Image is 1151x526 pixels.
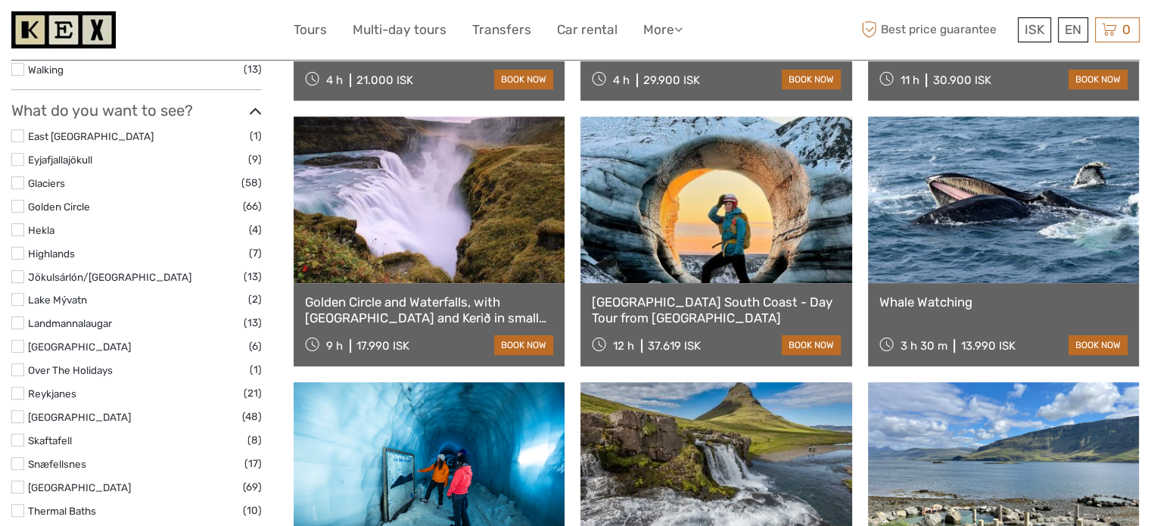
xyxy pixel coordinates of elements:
span: 3 h 30 m [900,339,947,353]
span: (21) [244,384,262,402]
a: book now [1069,335,1128,355]
a: book now [494,70,553,89]
a: Whale Watching [879,294,1128,310]
span: (10) [243,502,262,519]
img: 1261-44dab5bb-39f8-40da-b0c2-4d9fce00897c_logo_small.jpg [11,11,116,48]
span: 4 h [613,73,630,87]
span: (8) [247,431,262,449]
a: More [643,19,683,41]
a: Reykjanes [28,387,76,400]
a: Walking [28,64,64,76]
a: Hekla [28,224,54,236]
a: Transfers [472,19,531,41]
button: Open LiveChat chat widget [174,23,192,42]
span: 4 h [326,73,343,87]
span: (7) [249,244,262,262]
span: (17) [244,455,262,472]
a: Highlands [28,247,75,260]
p: We're away right now. Please check back later! [21,26,171,39]
a: Jökulsárlón/[GEOGRAPHIC_DATA] [28,271,191,283]
span: (1) [250,127,262,145]
a: Thermal Baths [28,505,96,517]
span: (2) [248,291,262,308]
span: (9) [248,151,262,168]
a: Eyjafjallajökull [28,154,92,166]
a: book now [782,70,841,89]
div: 17.990 ISK [356,339,409,353]
span: (69) [243,478,262,496]
a: book now [494,335,553,355]
a: book now [1069,70,1128,89]
span: 0 [1120,22,1133,37]
a: [GEOGRAPHIC_DATA] [28,481,131,493]
a: [GEOGRAPHIC_DATA] South Coast - Day Tour from [GEOGRAPHIC_DATA] [592,294,840,325]
a: book now [782,335,841,355]
a: [GEOGRAPHIC_DATA] [28,341,131,353]
span: (6) [249,338,262,355]
div: EN [1058,17,1088,42]
a: Golden Circle [28,201,90,213]
div: 13.990 ISK [960,339,1015,353]
span: 9 h [326,339,343,353]
span: (13) [244,314,262,331]
div: 30.900 ISK [932,73,991,87]
span: (48) [242,408,262,425]
a: Landmannalaugar [28,317,112,329]
span: (58) [241,174,262,191]
span: 12 h [613,339,634,353]
a: Glaciers [28,177,65,189]
a: Tours [294,19,327,41]
span: (13) [244,268,262,285]
a: Lake Mývatn [28,294,87,306]
a: Snæfellsnes [28,458,86,470]
a: Multi-day tours [353,19,446,41]
a: Over The Holidays [28,364,113,376]
a: Car rental [557,19,617,41]
span: (66) [243,198,262,215]
div: 29.900 ISK [643,73,700,87]
span: (4) [249,221,262,238]
span: (1) [250,361,262,378]
a: Golden Circle and Waterfalls, with [GEOGRAPHIC_DATA] and Kerið in small group [305,294,553,325]
span: ISK [1025,22,1044,37]
div: 21.000 ISK [356,73,413,87]
a: Skaftafell [28,434,72,447]
span: (13) [244,61,262,78]
a: East [GEOGRAPHIC_DATA] [28,130,154,142]
a: [GEOGRAPHIC_DATA] [28,411,131,423]
div: 37.619 ISK [648,339,701,353]
span: Best price guarantee [857,17,1014,42]
span: 11 h [900,73,919,87]
h3: What do you want to see? [11,101,262,120]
